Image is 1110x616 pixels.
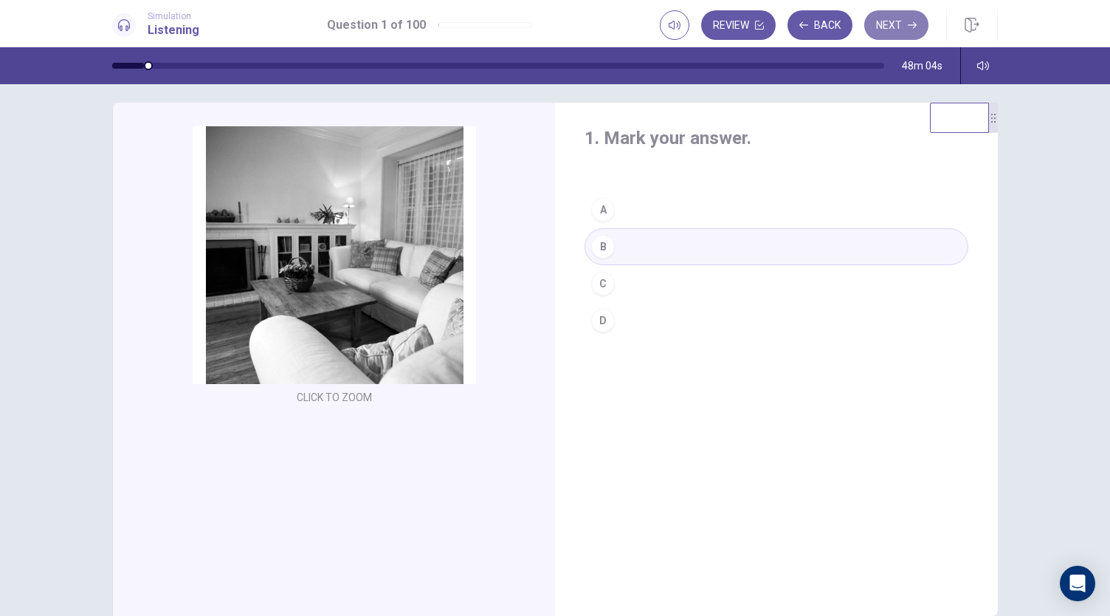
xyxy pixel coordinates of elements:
[591,235,615,259] div: B
[148,21,199,39] h1: Listening
[787,10,852,40] button: Back
[591,309,615,332] div: D
[585,265,968,302] button: C
[148,11,199,21] span: Simulation
[591,272,615,295] div: C
[585,302,968,339] button: D
[701,10,776,40] button: Review
[585,191,968,228] button: A
[585,228,968,265] button: B
[1060,566,1095,601] div: Open Intercom Messenger
[591,198,615,222] div: A
[902,60,942,72] span: 48m 04s
[585,126,968,150] h4: 1. Mark your answer.
[864,10,928,40] button: Next
[327,16,426,34] h1: Question 1 of 100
